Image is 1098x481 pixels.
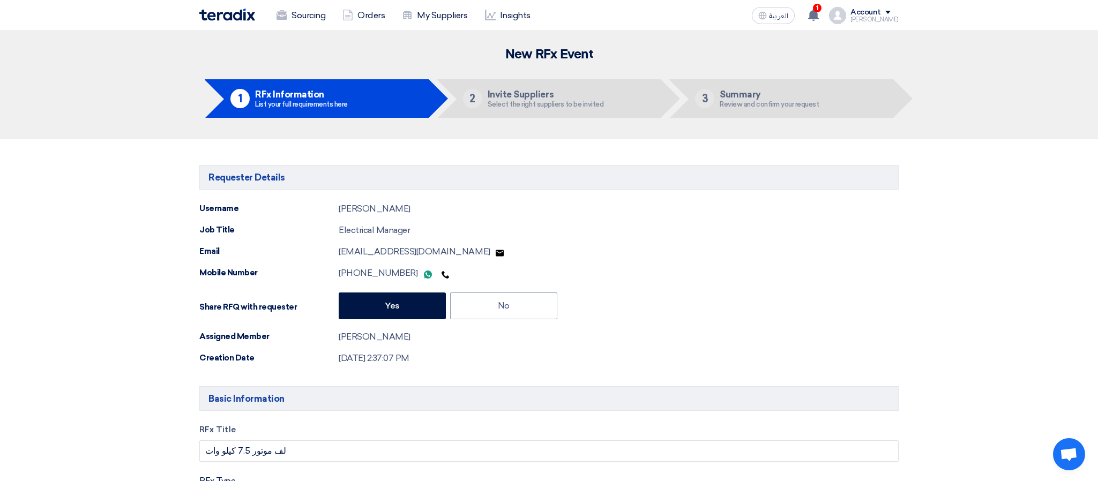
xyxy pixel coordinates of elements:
div: [PERSON_NAME] [339,202,410,215]
h5: Basic Information [199,386,899,411]
div: List your full requirements here [255,101,348,108]
img: Teradix logo [199,9,255,21]
a: Sourcing [268,4,334,27]
h5: Summary [720,89,819,99]
img: profile_test.png [829,7,846,24]
div: Share RFQ with requester [199,301,339,313]
div: [EMAIL_ADDRESS][DOMAIN_NAME] [339,245,508,258]
button: العربية [752,7,795,24]
h2: New RFx Event [199,47,899,62]
input: e.g. New ERP System, Server Visualization Project... [199,440,899,462]
a: My Suppliers [393,4,476,27]
h5: Invite Suppliers [488,89,604,99]
div: Account [850,8,881,17]
label: No [450,292,557,319]
div: [DATE] 2:37:07 PM [339,352,409,365]
label: RFx Title [199,424,899,436]
a: Orders [334,4,393,27]
h5: Requester Details [199,165,899,190]
div: 3 [695,89,714,108]
div: [PERSON_NAME] [850,17,899,22]
div: Job Title [199,224,339,236]
a: Open chat [1053,438,1085,470]
div: Creation Date [199,352,339,364]
div: Username [199,202,339,215]
div: Assigned Member [199,330,339,343]
h5: RFx Information [255,89,348,99]
div: [PHONE_NUMBER] [339,267,454,280]
div: 1 [230,89,250,108]
div: 2 [463,89,482,108]
a: Insights [476,4,539,27]
div: Review and confirm your request [720,101,819,108]
span: 1 [813,4,821,12]
div: [PERSON_NAME] [339,330,410,343]
div: Select the right suppliers to be invited [488,101,604,108]
span: العربية [769,12,788,20]
div: Email [199,245,339,258]
label: Yes [339,292,446,319]
div: Electrical Manager [339,224,410,237]
div: Mobile Number [199,267,339,279]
